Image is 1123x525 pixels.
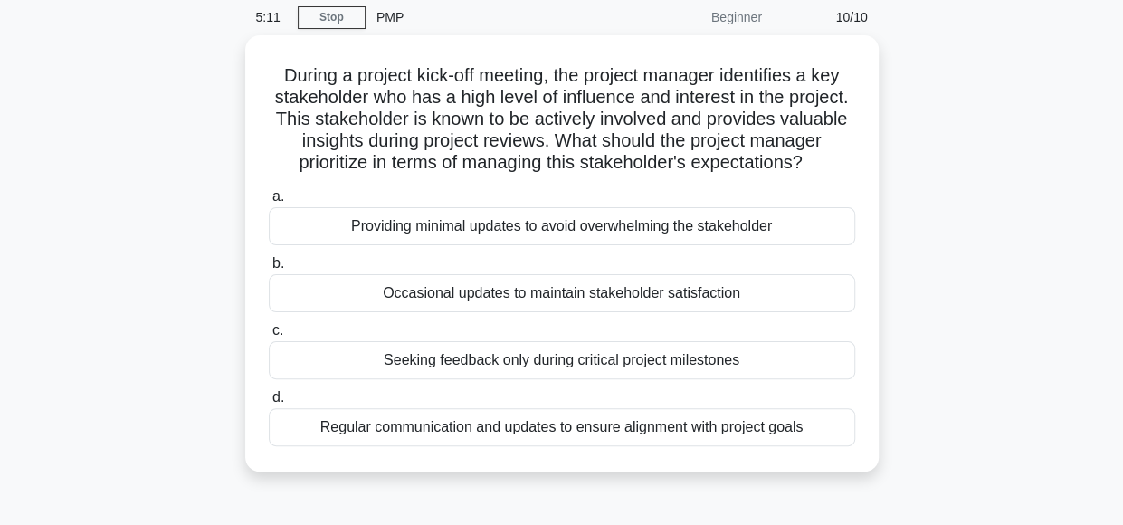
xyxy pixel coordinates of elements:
[269,408,855,446] div: Regular communication and updates to ensure alignment with project goals
[267,64,857,175] h5: During a project kick-off meeting, the project manager identifies a key stakeholder who has a hig...
[272,322,283,338] span: c.
[272,389,284,405] span: d.
[269,207,855,245] div: Providing minimal updates to avoid overwhelming the stakeholder
[269,274,855,312] div: Occasional updates to maintain stakeholder satisfaction
[298,6,366,29] a: Stop
[269,341,855,379] div: Seeking feedback only during critical project milestones
[272,188,284,204] span: a.
[272,255,284,271] span: b.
